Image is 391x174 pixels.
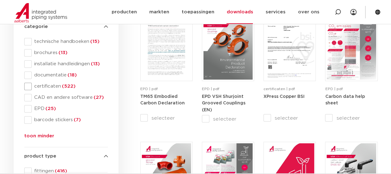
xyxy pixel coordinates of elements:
[32,117,108,123] span: barcode stickers
[140,94,185,106] a: TM65 Embodied Carbon Declaration
[24,83,108,90] div: certificaten(522)
[67,73,77,77] span: (18)
[54,169,67,173] span: (416)
[202,115,254,123] label: selecteer
[24,132,54,142] button: toon minder
[89,39,100,44] span: (15)
[202,87,219,91] span: EPD | pdf
[73,117,81,122] span: (7)
[325,94,365,106] strong: Carbon data help sheet
[24,71,108,79] div: documentatie(18)
[32,94,108,101] span: CAD en andere software
[24,38,108,45] div: technische handboeken(15)
[142,12,191,80] img: TM65-Embodied-Carbon-Declaration-pdf.jpg
[202,94,245,112] strong: EPD VSH Shurjoint Grooved Couplings (EN)
[202,94,245,112] a: EPD VSH Shurjoint Grooved Couplings (EN)
[325,114,377,122] label: selecteer
[32,61,108,67] span: installatie handleidingen
[265,12,314,80] img: XPress_Koper_BSI-pdf.jpg
[58,50,67,55] span: (13)
[32,39,108,45] span: technische handboeken
[24,94,108,101] div: CAD en andere software(27)
[325,87,342,91] span: EPD | pdf
[263,87,295,91] span: certificaten | pdf
[44,106,56,111] span: (25)
[203,12,253,80] img: VSH-Shurjoint-Grooved-Couplings_A4EPD_5011512_EN-pdf.jpg
[32,106,108,112] span: EPD
[24,23,108,30] h4: categorie
[90,62,100,66] span: (13)
[140,114,193,122] label: selecteer
[32,83,108,89] span: certificaten
[140,87,158,91] span: EPD | pdf
[24,116,108,124] div: barcode stickers(7)
[24,49,108,57] div: brochures(13)
[140,94,185,106] strong: TM65 Embodied Carbon Declaration
[263,94,305,99] a: XPress Copper BSI
[263,94,305,99] strong: XPress Copper BSI
[327,12,376,80] img: NL-Carbon-data-help-sheet-pdf.jpg
[24,105,108,112] div: EPD(25)
[32,72,108,78] span: documentatie
[32,50,108,56] span: brochures
[263,114,316,122] label: selecteer
[24,153,108,160] h4: product type
[24,60,108,68] div: installatie handleidingen(13)
[325,94,365,106] a: Carbon data help sheet
[61,84,76,89] span: (522)
[93,95,104,100] span: (27)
